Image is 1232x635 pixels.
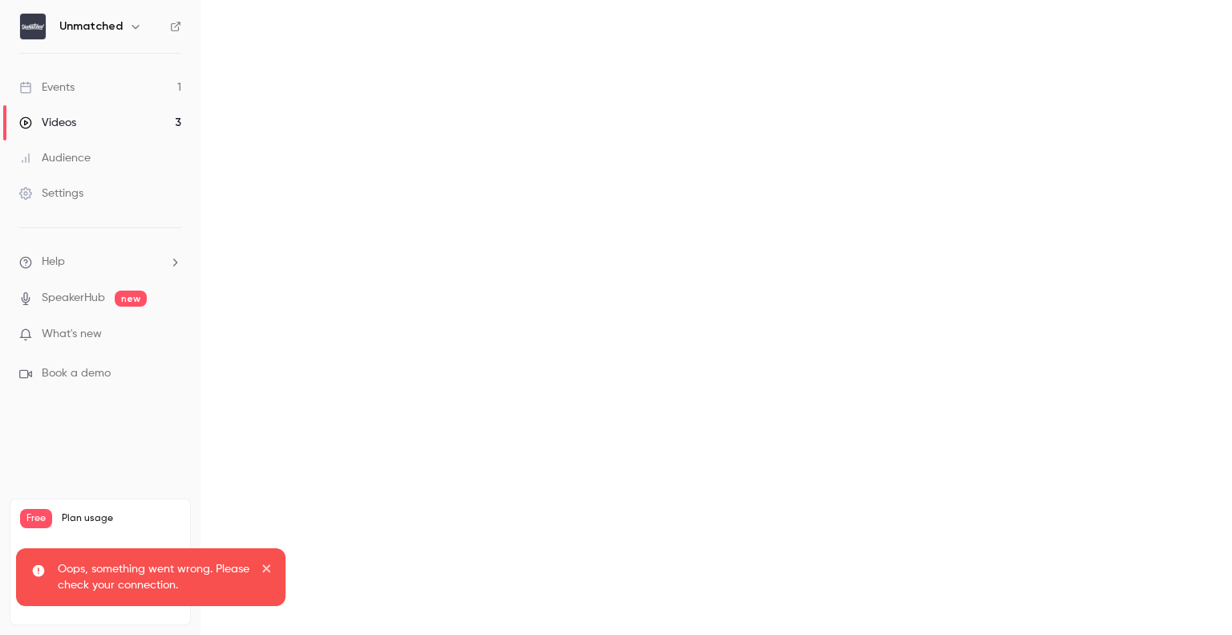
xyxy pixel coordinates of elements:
span: What's new [42,326,102,343]
iframe: Noticeable Trigger [162,328,181,342]
span: Plan usage [62,512,180,525]
a: SpeakerHub [42,290,105,307]
div: Videos [19,115,76,131]
img: Unmatched [20,14,46,39]
div: Audience [19,150,91,166]
span: Free [20,509,52,528]
span: new [115,291,147,307]
div: Events [19,79,75,96]
h6: Unmatched [59,18,123,35]
div: Settings [19,185,83,201]
span: Help [42,254,65,271]
button: close [261,561,273,580]
li: help-dropdown-opener [19,254,181,271]
p: Oops, something went wrong. Please check your connection. [58,561,250,593]
span: Book a demo [42,365,111,382]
